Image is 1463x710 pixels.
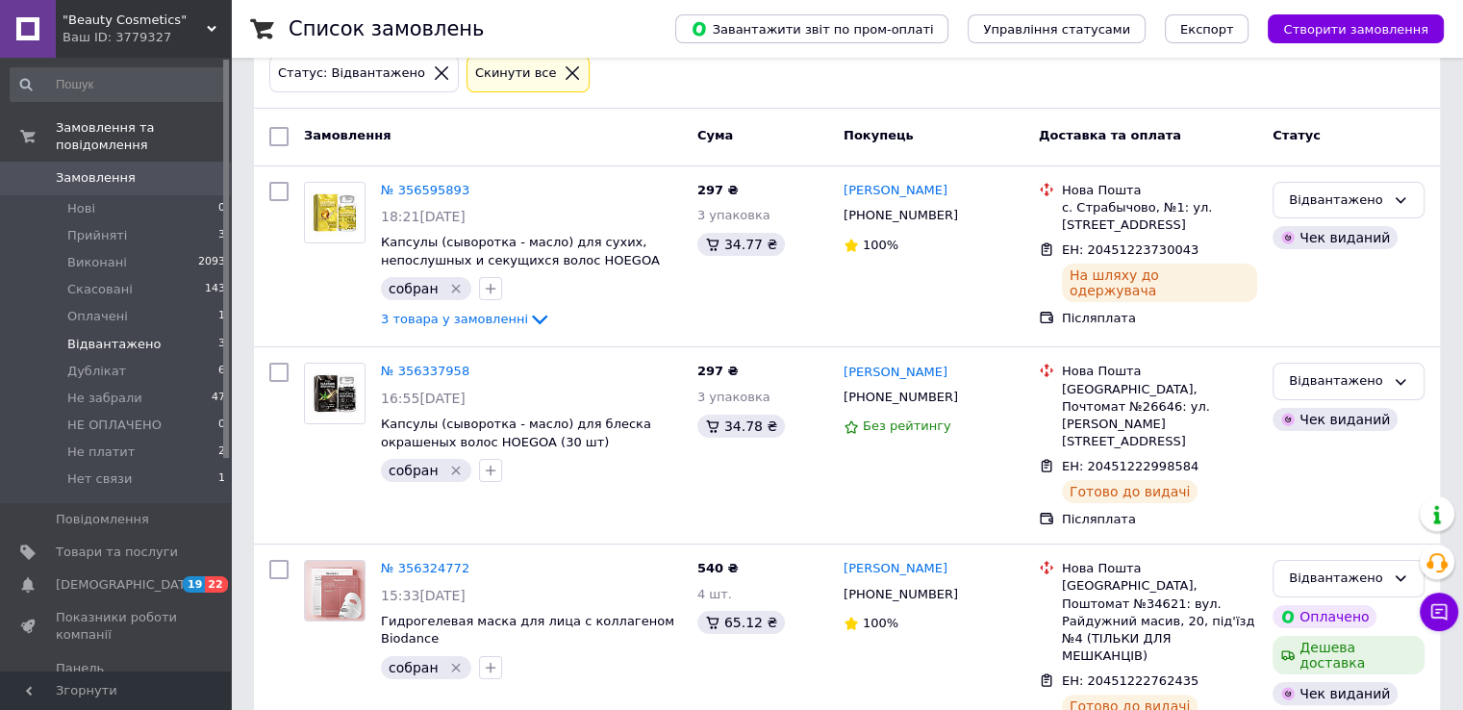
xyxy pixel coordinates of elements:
[697,415,785,438] div: 34.78 ₴
[218,308,225,325] span: 1
[1273,682,1398,705] div: Чек виданий
[56,511,149,528] span: Повідомлення
[1273,226,1398,249] div: Чек виданий
[67,363,126,380] span: Дублікат
[448,463,464,478] svg: Видалити мітку
[448,281,464,296] svg: Видалити мітку
[10,67,227,102] input: Пошук
[67,390,142,407] span: Не забрали
[697,561,739,575] span: 540 ₴
[1062,459,1198,473] span: ЕН: 20451222998584
[67,417,162,434] span: НЕ ОПЛАЧЕНО
[1062,673,1198,688] span: ЕН: 20451222762435
[67,227,127,244] span: Прийняті
[381,417,651,449] a: Капсулы (сыворотка - масло) для блеска окрашеных волос HOEGOA (30 шт)
[1062,381,1257,451] div: [GEOGRAPHIC_DATA], Почтомат №26646: ул. [PERSON_NAME][STREET_ADDRESS]
[63,12,207,29] span: "Beauty Cosmetics"
[1273,636,1425,674] div: Дешева доставка
[304,182,366,243] a: Фото товару
[205,576,227,593] span: 22
[218,227,225,244] span: 3
[863,238,898,252] span: 100%
[840,385,962,410] div: [PHONE_NUMBER]
[1180,22,1234,37] span: Експорт
[67,308,128,325] span: Оплачені
[389,463,439,478] span: собран
[697,364,739,378] span: 297 ₴
[198,254,225,271] span: 2093
[1289,190,1385,211] div: Відвантажено
[67,470,132,488] span: Нет связи
[1062,363,1257,380] div: Нова Пошта
[218,200,225,217] span: 0
[697,128,733,142] span: Cума
[1062,560,1257,577] div: Нова Пошта
[218,336,225,353] span: 3
[691,20,933,38] span: Завантажити звіт по пром-оплаті
[844,128,914,142] span: Покупець
[1062,480,1198,503] div: Готово до видачі
[305,183,365,242] img: Фото товару
[863,418,951,433] span: Без рейтингу
[381,312,528,326] span: 3 товара у замовленні
[381,391,466,406] span: 16:55[DATE]
[218,470,225,488] span: 1
[1273,408,1398,431] div: Чек виданий
[56,576,198,594] span: [DEMOGRAPHIC_DATA]
[289,17,484,40] h1: Список замовлень
[67,254,127,271] span: Виконані
[1273,128,1321,142] span: Статус
[218,363,225,380] span: 6
[305,561,365,621] img: Фото товару
[471,63,561,84] div: Cкинути все
[1062,577,1257,665] div: [GEOGRAPHIC_DATA], Поштомат №34621: вул. Райдужний масив, 20, під'їзд №4 (ТІЛЬКИ ДЛЯ МЕШКАНЦІВ)
[56,609,178,644] span: Показники роботи компанії
[56,660,178,695] span: Панель управління
[840,582,962,607] div: [PHONE_NUMBER]
[56,544,178,561] span: Товари та послуги
[67,336,161,353] span: Відвантажено
[381,312,551,326] a: 3 товара у замовленні
[863,616,898,630] span: 100%
[1268,14,1444,43] button: Створити замовлення
[205,281,225,298] span: 143
[381,561,469,575] a: № 356324772
[983,22,1130,37] span: Управління статусами
[67,281,133,298] span: Скасовані
[697,233,785,256] div: 34.77 ₴
[675,14,948,43] button: Завантажити звіт по пром-оплаті
[381,183,469,197] a: № 356595893
[381,209,466,224] span: 18:21[DATE]
[968,14,1146,43] button: Управління статусами
[840,203,962,228] div: [PHONE_NUMBER]
[1420,593,1458,631] button: Чат з покупцем
[697,587,732,601] span: 4 шт.
[381,614,674,647] a: Гидрогелевая маска для лица с коллагеном Biodance
[183,576,205,593] span: 19
[1289,569,1385,589] div: Відвантажено
[63,29,231,46] div: Ваш ID: 3779327
[1273,605,1376,628] div: Оплачено
[697,611,785,634] div: 65.12 ₴
[212,390,225,407] span: 47
[1289,371,1385,392] div: Відвантажено
[697,390,770,404] span: 3 упаковка
[844,364,947,382] a: [PERSON_NAME]
[218,417,225,434] span: 0
[67,200,95,217] span: Нові
[844,182,947,200] a: [PERSON_NAME]
[448,660,464,675] svg: Видалити мітку
[274,63,429,84] div: Статус: Відвантажено
[1039,128,1181,142] span: Доставка та оплата
[56,169,136,187] span: Замовлення
[304,363,366,424] a: Фото товару
[1062,199,1257,234] div: с. Страбычово, №1: ул. [STREET_ADDRESS]
[1165,14,1249,43] button: Експорт
[304,560,366,621] a: Фото товару
[1062,310,1257,327] div: Післяплата
[381,235,660,285] a: Капсулы (сыворотка - масло) для сухих, непослушных и секущихся волос HOEGOA (30 шт)
[67,444,135,461] span: Не платит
